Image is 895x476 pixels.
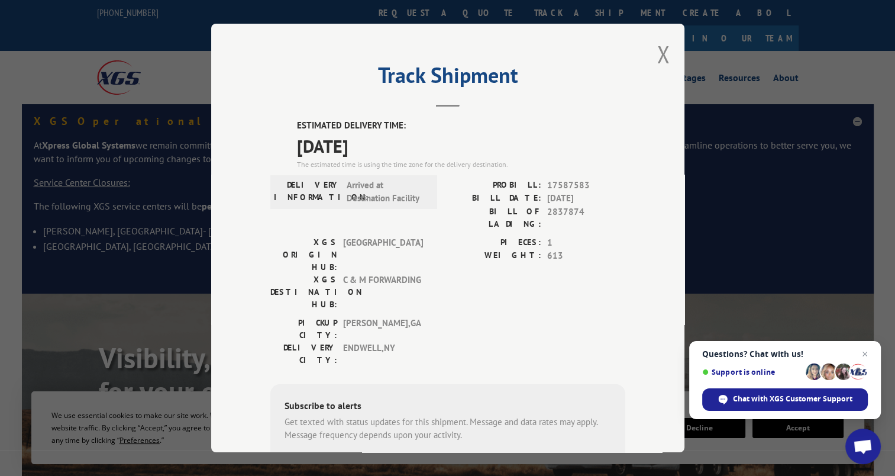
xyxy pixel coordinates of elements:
[845,429,881,464] a: Open chat
[448,179,541,192] label: PROBILL:
[547,179,625,192] span: 17587583
[297,119,625,133] label: ESTIMATED DELIVERY TIME:
[343,236,423,274] span: [GEOGRAPHIC_DATA]
[270,67,625,89] h2: Track Shipment
[448,236,541,250] label: PIECES:
[297,133,625,159] span: [DATE]
[733,394,852,404] span: Chat with XGS Customer Support
[297,159,625,170] div: The estimated time is using the time zone for the delivery destination.
[547,205,625,230] span: 2837874
[285,398,611,416] div: Subscribe to alerts
[702,388,868,411] span: Chat with XGS Customer Support
[270,342,337,366] label: DELIVERY CITY:
[274,179,341,205] label: DELIVERY INFORMATION:
[448,249,541,263] label: WEIGHT:
[702,368,802,377] span: Support is online
[547,236,625,250] span: 1
[270,317,337,342] label: PICKUP CITY:
[343,342,423,366] span: ENDWELL , NY
[547,192,625,205] span: [DATE]
[285,416,611,442] div: Get texted with status updates for this shipment. Message and data rates may apply. Message frequ...
[270,274,337,311] label: XGS DESTINATION HUB:
[448,192,541,205] label: BILL DATE:
[343,274,423,311] span: C & M FORWARDING
[547,249,625,263] span: 613
[343,317,423,342] span: [PERSON_NAME] , GA
[270,236,337,274] label: XGS ORIGIN HUB:
[657,38,670,70] button: Close modal
[448,205,541,230] label: BILL OF LADING:
[347,179,427,205] span: Arrived at Destination Facility
[702,349,868,359] span: Questions? Chat with us!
